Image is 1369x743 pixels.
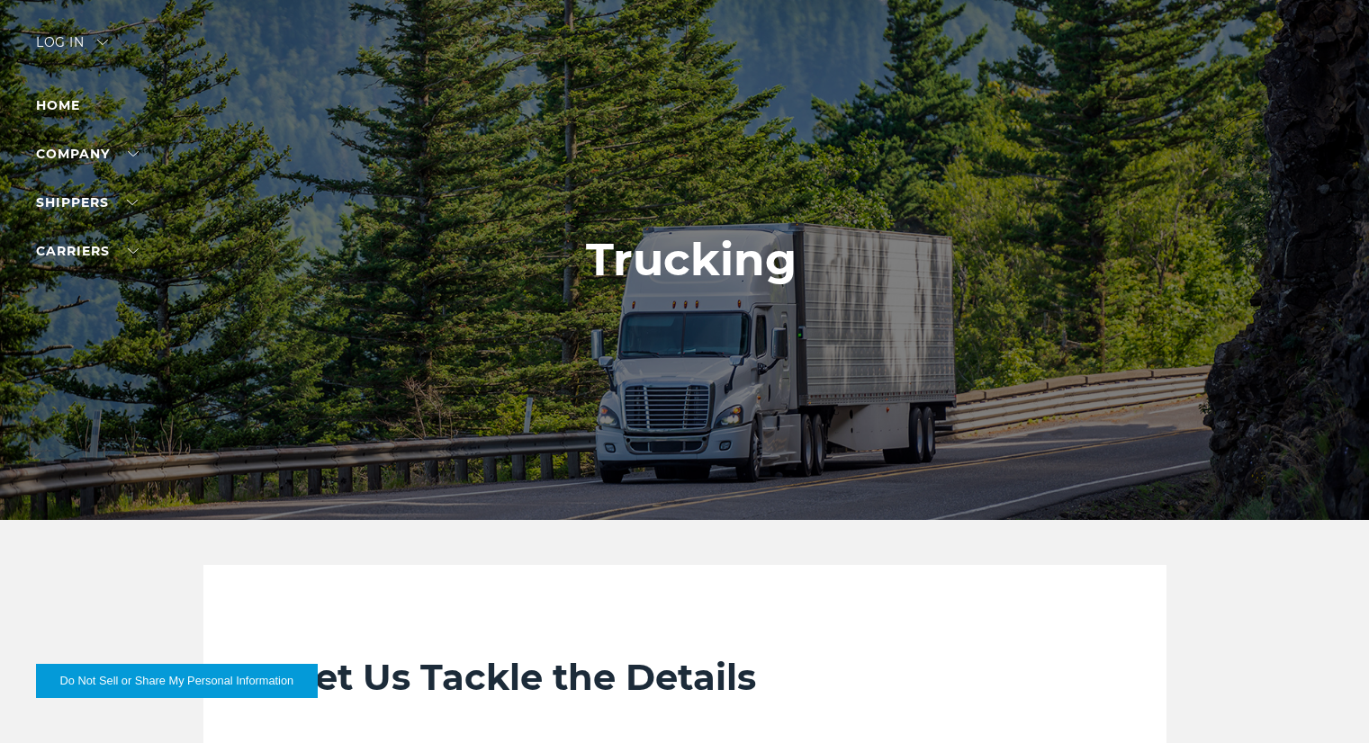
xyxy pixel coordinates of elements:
[36,97,80,113] a: Home
[36,36,108,62] div: Log in
[617,36,752,115] img: kbx logo
[36,194,138,210] a: SHIPPERS
[97,40,108,45] img: arrow
[586,234,797,286] h1: Trucking
[36,664,318,698] button: Do Not Sell or Share My Personal Information
[36,243,139,259] a: Carriers
[293,655,1076,700] h2: Let Us Tackle the Details
[36,146,139,162] a: Company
